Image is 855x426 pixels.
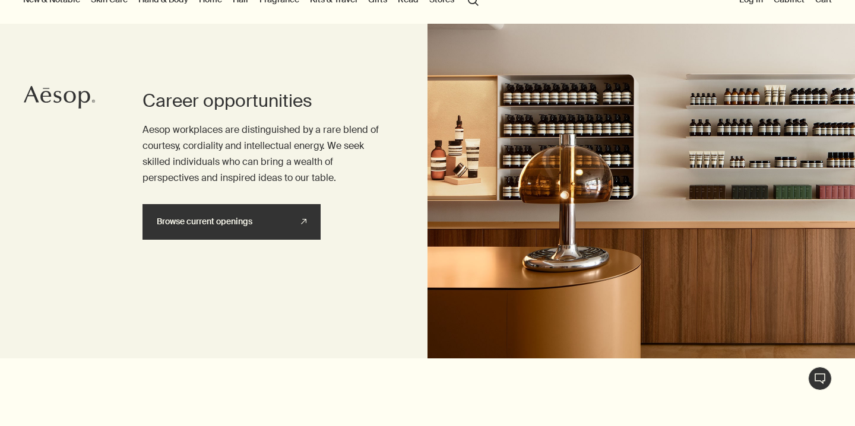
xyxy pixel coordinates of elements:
h1: Career opportunities [142,89,380,113]
img: Aesop store interior [427,24,855,358]
svg: Aesop [24,85,95,109]
button: Live Assistance [808,367,832,390]
a: Aesop [21,82,98,115]
a: Browse current openings [142,204,321,240]
p: Aesop workplaces are distinguished by a rare blend of courtesy, cordiality and intellectual energ... [142,122,380,186]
